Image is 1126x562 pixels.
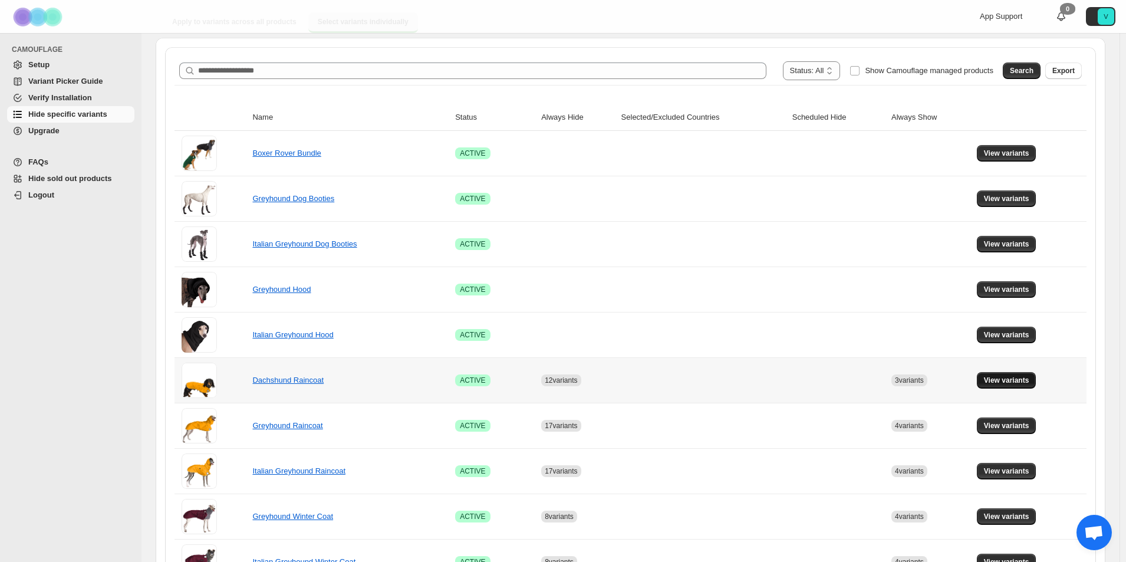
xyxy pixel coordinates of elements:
a: Boxer Rover Bundle [252,149,321,157]
img: Camouflage [9,1,68,33]
span: View variants [984,194,1029,203]
a: Logout [7,187,134,203]
span: View variants [984,376,1029,385]
a: Greyhound Dog Booties [252,194,334,203]
th: Scheduled Hide [789,104,888,131]
span: Hide specific variants [28,110,107,119]
span: Upgrade [28,126,60,135]
div: 0 [1060,3,1075,15]
span: Variant Picker Guide [28,77,103,86]
button: Avatar with initials V [1086,7,1115,26]
th: Always Hide [538,104,617,131]
a: Dachshund Raincoat [252,376,324,384]
span: Show Camouflage managed products [865,66,993,75]
a: Italian Greyhound Dog Booties [252,239,357,248]
img: Italian Greyhound Dog Booties [182,226,217,262]
span: ACTIVE [460,376,485,385]
button: View variants [977,508,1036,525]
button: View variants [977,190,1036,207]
span: View variants [984,466,1029,476]
button: View variants [977,236,1036,252]
th: Name [249,104,452,131]
text: V [1104,13,1108,20]
span: ACTIVE [460,512,485,521]
span: 3 variants [895,376,924,384]
a: Variant Picker Guide [7,73,134,90]
span: FAQs [28,157,48,166]
a: Greyhound Raincoat [252,421,322,430]
a: Open chat [1076,515,1112,550]
span: ACTIVE [460,285,485,294]
button: View variants [977,418,1036,434]
img: Dachshund Raincoat [182,363,217,398]
button: View variants [977,145,1036,162]
a: Setup [7,57,134,73]
a: Verify Installation [7,90,134,106]
span: Setup [28,60,50,69]
span: Export [1052,66,1075,75]
span: 4 variants [895,512,924,521]
button: Export [1045,63,1082,79]
span: CAMOUFLAGE [12,45,136,54]
a: Greyhound Hood [252,285,311,294]
th: Always Show [888,104,973,131]
span: ACTIVE [460,149,485,158]
span: App Support [980,12,1022,21]
a: Hide sold out products [7,170,134,187]
a: Italian Greyhound Hood [252,330,333,339]
span: Logout [28,190,54,199]
th: Status [452,104,538,131]
span: ACTIVE [460,330,485,340]
button: View variants [977,463,1036,479]
span: ACTIVE [460,421,485,430]
span: View variants [984,512,1029,521]
span: 4 variants [895,467,924,475]
img: Boxer Rover Bundle [182,136,217,171]
img: Greyhound Hood [182,272,217,307]
a: Hide specific variants [7,106,134,123]
button: View variants [977,281,1036,298]
a: Italian Greyhound Raincoat [252,466,345,475]
span: View variants [984,239,1029,249]
span: View variants [984,285,1029,294]
img: Greyhound Dog Booties [182,181,217,216]
span: Verify Installation [28,93,92,102]
button: Search [1003,63,1041,79]
img: Greyhound Winter Coat [182,499,217,534]
a: 0 [1055,11,1067,22]
a: Upgrade [7,123,134,139]
span: 4 variants [895,422,924,430]
span: 12 variants [545,376,577,384]
span: ACTIVE [460,194,485,203]
img: Italian Greyhound Hood [182,317,217,353]
a: FAQs [7,154,134,170]
span: ACTIVE [460,466,485,476]
span: ACTIVE [460,239,485,249]
img: Greyhound Raincoat [182,408,217,443]
button: View variants [977,372,1036,389]
span: 17 variants [545,422,577,430]
span: 17 variants [545,467,577,475]
th: Selected/Excluded Countries [618,104,789,131]
span: Hide sold out products [28,174,112,183]
span: View variants [984,149,1029,158]
span: View variants [984,421,1029,430]
span: Search [1010,66,1033,75]
button: View variants [977,327,1036,343]
span: View variants [984,330,1029,340]
span: Avatar with initials V [1098,8,1114,25]
a: Greyhound Winter Coat [252,512,333,521]
span: 8 variants [545,512,574,521]
img: Italian Greyhound Raincoat [182,453,217,489]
